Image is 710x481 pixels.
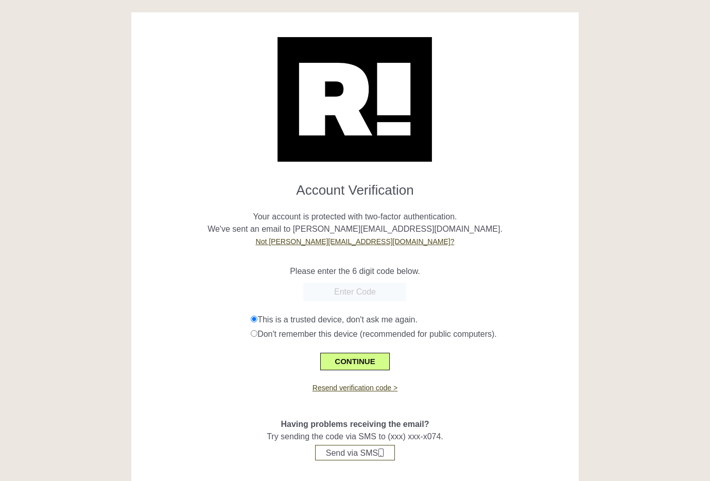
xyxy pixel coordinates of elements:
[278,37,432,162] img: Retention.com
[251,328,571,340] div: Don't remember this device (recommended for public computers).
[320,353,389,370] button: CONTINUE
[139,198,571,248] p: Your account is protected with two-factor authentication. We've sent an email to [PERSON_NAME][EM...
[256,237,455,246] a: Not [PERSON_NAME][EMAIL_ADDRESS][DOMAIN_NAME]?
[139,265,571,278] p: Please enter the 6 digit code below.
[303,283,406,301] input: Enter Code
[251,314,571,326] div: This is a trusted device, don't ask me again.
[139,174,571,198] h1: Account Verification
[281,420,429,428] span: Having problems receiving the email?
[139,393,571,460] div: Try sending the code via SMS to (xxx) xxx-x074.
[315,445,395,460] button: Send via SMS
[313,384,397,392] a: Resend verification code >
